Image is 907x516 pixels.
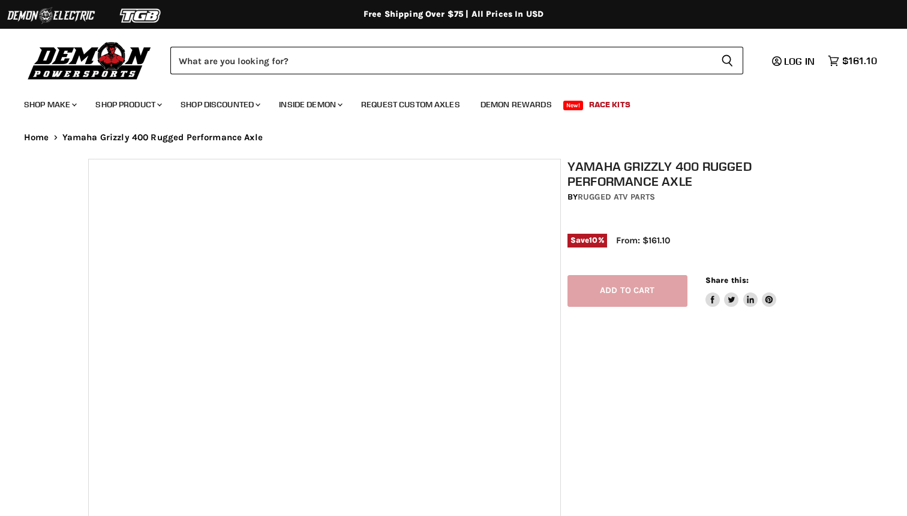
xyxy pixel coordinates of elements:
span: 10 [589,236,597,245]
a: Shop Product [86,92,169,117]
span: Yamaha Grizzly 400 Rugged Performance Axle [62,132,263,143]
span: Log in [784,55,815,67]
h1: Yamaha Grizzly 400 Rugged Performance Axle [567,159,825,189]
img: Demon Electric Logo 2 [6,4,96,27]
input: Search [170,47,711,74]
span: $161.10 [842,55,877,67]
img: TGB Logo 2 [96,4,186,27]
form: Product [170,47,743,74]
a: $161.10 [822,52,883,70]
div: by [567,191,825,204]
ul: Main menu [15,87,874,117]
a: Request Custom Axles [352,92,469,117]
aside: Share this: [705,275,777,307]
a: Demon Rewards [471,92,561,117]
a: Shop Make [15,92,84,117]
a: Shop Discounted [172,92,268,117]
span: Share this: [705,276,749,285]
a: Home [24,132,49,143]
button: Search [711,47,743,74]
img: Demon Powersports [24,39,155,82]
a: Race Kits [580,92,639,117]
a: Rugged ATV Parts [578,192,655,202]
a: Log in [767,56,822,67]
span: New! [563,101,584,110]
span: Save % [567,234,607,247]
a: Inside Demon [270,92,350,117]
span: From: $161.10 [616,235,670,246]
